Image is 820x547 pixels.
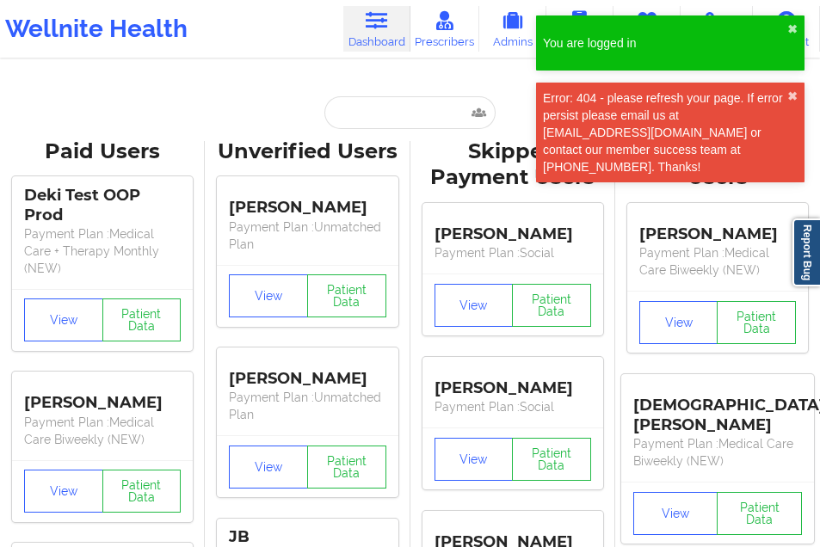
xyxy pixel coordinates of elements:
[435,398,591,415] p: Payment Plan : Social
[512,438,591,481] button: Patient Data
[435,284,514,327] button: View
[479,6,546,52] a: Admins
[229,389,385,423] p: Payment Plan : Unmatched Plan
[633,492,718,535] button: View
[24,381,181,414] div: [PERSON_NAME]
[787,89,798,103] button: close
[229,218,385,253] p: Payment Plan : Unmatched Plan
[422,138,603,192] div: Skipped Payment Users
[717,492,802,535] button: Patient Data
[639,301,718,344] button: View
[410,6,479,52] a: Prescribers
[639,212,796,244] div: [PERSON_NAME]
[102,298,182,341] button: Patient Data
[24,298,103,341] button: View
[343,6,410,52] a: Dashboard
[102,470,182,513] button: Patient Data
[613,6,681,52] a: Therapists
[639,244,796,279] p: Payment Plan : Medical Care Biweekly (NEW)
[217,138,398,165] div: Unverified Users
[435,244,591,261] p: Payment Plan : Social
[229,274,308,317] button: View
[12,138,193,165] div: Paid Users
[543,34,787,52] div: You are logged in
[681,6,753,52] a: Medications
[307,446,386,489] button: Patient Data
[546,6,613,52] a: Coaches
[229,186,385,218] div: [PERSON_NAME]
[512,284,591,327] button: Patient Data
[435,366,591,398] div: [PERSON_NAME]
[435,212,591,244] div: [PERSON_NAME]
[229,356,385,389] div: [PERSON_NAME]
[717,301,796,344] button: Patient Data
[229,446,308,489] button: View
[543,89,787,175] div: Error: 404 - please refresh your page. If error persist please email us at [EMAIL_ADDRESS][DOMAIN...
[435,438,514,481] button: View
[307,274,386,317] button: Patient Data
[753,6,820,52] a: Account
[633,383,802,435] div: [DEMOGRAPHIC_DATA][PERSON_NAME]
[24,225,181,277] p: Payment Plan : Medical Care + Therapy Monthly (NEW)
[24,414,181,448] p: Payment Plan : Medical Care Biweekly (NEW)
[787,22,798,36] button: close
[24,186,181,225] div: Deki Test OOP Prod
[633,435,802,470] p: Payment Plan : Medical Care Biweekly (NEW)
[24,470,103,513] button: View
[792,218,820,286] a: Report Bug
[229,527,385,547] div: JB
